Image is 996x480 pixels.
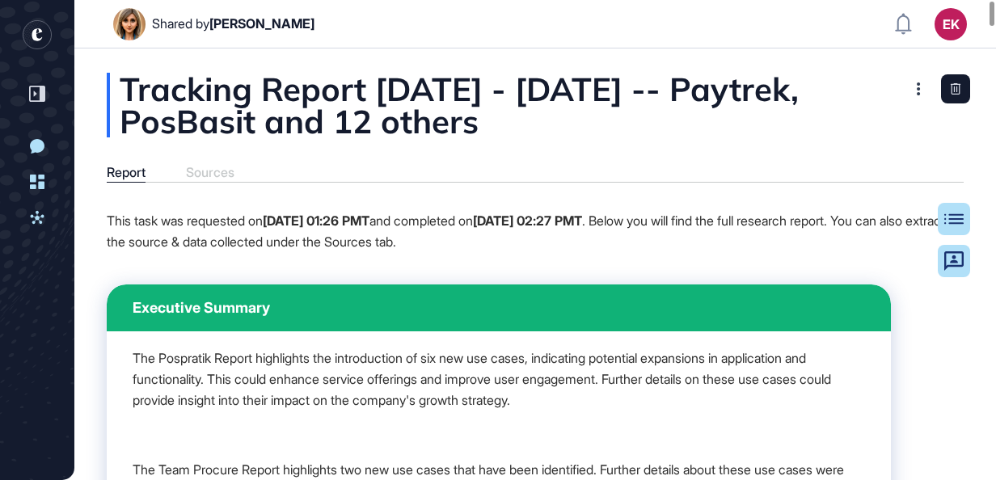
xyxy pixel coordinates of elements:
span: Executive Summary [133,301,270,315]
img: User Image [113,8,146,40]
strong: [DATE] 02:27 PMT [473,213,582,229]
p: The Pospratik Report highlights the introduction of six new use cases, indicating potential expan... [133,347,865,411]
div: Tracking Report [DATE] - [DATE] -- Paytrek, PosBasit and 12 others [107,73,964,137]
div: Shared by [152,16,314,32]
div: entrapeer-logo [23,20,52,49]
span: [PERSON_NAME] [209,15,314,32]
p: This task was requested on and completed on . Below you will find the full research report. You c... [107,210,964,252]
div: Report [107,165,146,180]
strong: [DATE] 01:26 PMT [263,213,369,229]
button: EK [935,8,967,40]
